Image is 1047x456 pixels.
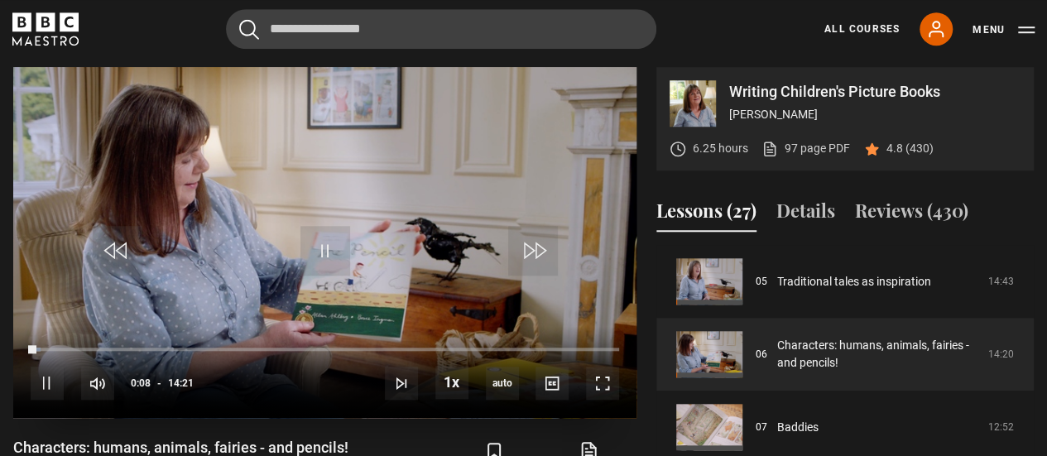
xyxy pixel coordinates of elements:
p: 6.25 hours [693,140,748,157]
span: 14:21 [168,368,194,398]
a: Traditional tales as inspiration [777,273,931,290]
span: auto [486,367,519,400]
input: Search [226,9,656,49]
button: Captions [536,367,569,400]
button: Details [776,197,835,232]
button: Reviews (430) [855,197,968,232]
p: Writing Children's Picture Books [729,84,1021,99]
button: Mute [81,367,114,400]
a: Baddies [777,419,819,436]
button: Lessons (27) [656,197,756,232]
div: Current quality: 1080p [486,367,519,400]
span: - [157,377,161,389]
p: [PERSON_NAME] [729,106,1021,123]
a: Characters: humans, animals, fairies - and pencils! [777,337,978,372]
a: All Courses [824,22,900,36]
button: Pause [31,367,64,400]
button: Toggle navigation [973,22,1035,38]
div: Progress Bar [31,348,619,351]
video-js: Video Player [13,67,636,418]
button: Next Lesson [385,367,418,400]
svg: BBC Maestro [12,12,79,46]
button: Submit the search query [239,19,259,40]
p: 4.8 (430) [886,140,934,157]
a: 97 page PDF [761,140,850,157]
button: Playback Rate [435,366,468,399]
button: Fullscreen [586,367,619,400]
span: 0:08 [131,368,151,398]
